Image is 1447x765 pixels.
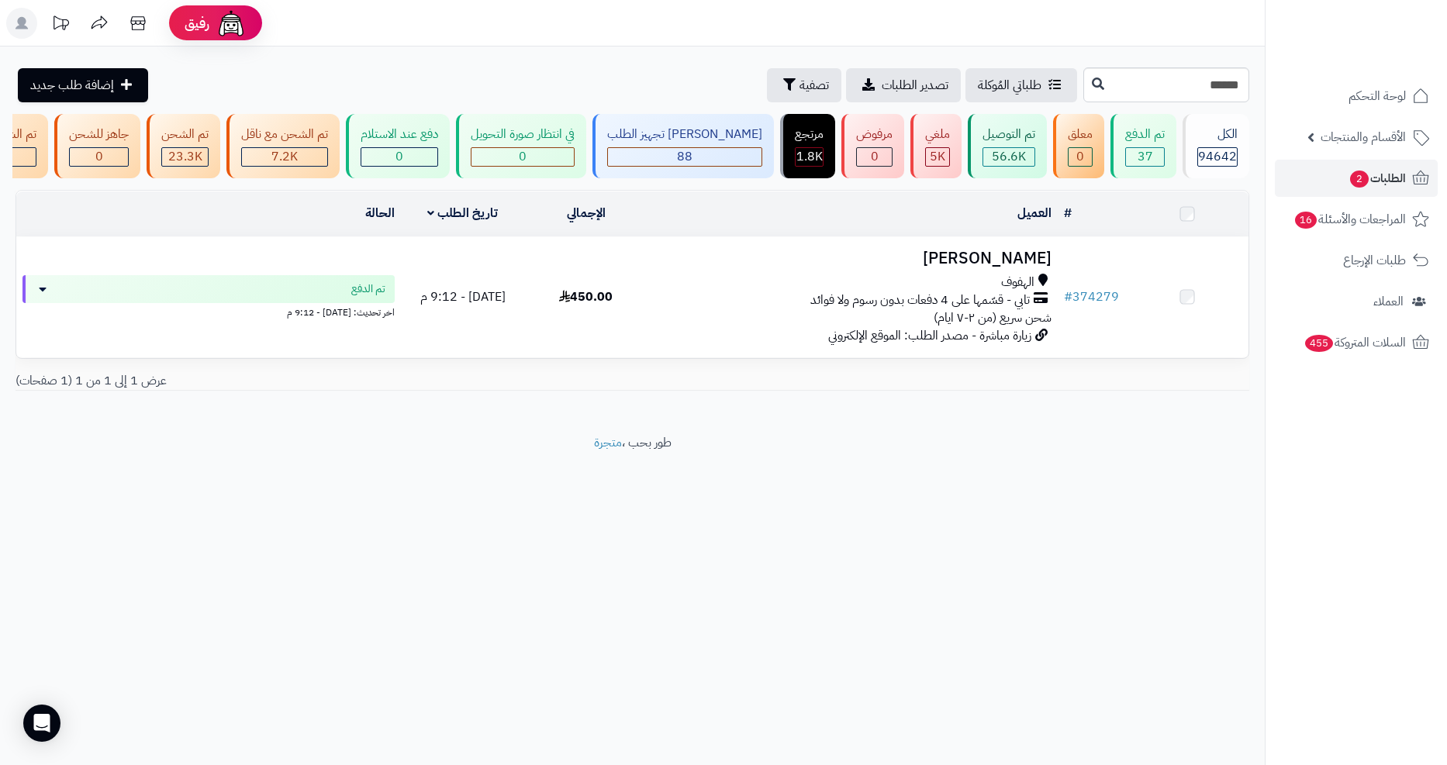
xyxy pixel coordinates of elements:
span: 455 [1305,335,1333,352]
div: تم الشحن [161,126,209,143]
img: ai-face.png [216,8,247,39]
span: الهفوف [1001,274,1034,291]
a: الطلبات2 [1275,160,1438,197]
a: الحالة [365,204,395,222]
a: لوحة التحكم [1275,78,1438,115]
a: مرتجع 1.8K [777,114,838,178]
span: 88 [677,147,692,166]
span: 0 [95,147,103,166]
span: تابي - قسّمها على 4 دفعات بدون رسوم ولا فوائد [810,291,1030,309]
span: لوحة التحكم [1349,85,1406,107]
a: متجرة [594,433,622,452]
a: المراجعات والأسئلة16 [1275,201,1438,238]
a: مرفوض 0 [838,114,907,178]
div: مرتجع [795,126,824,143]
button: تصفية [767,68,841,102]
span: 5K [930,147,945,166]
a: إضافة طلب جديد [18,68,148,102]
a: جاهز للشحن 0 [51,114,143,178]
div: 37 [1126,148,1164,166]
div: مرفوض [856,126,893,143]
span: إضافة طلب جديد [30,76,114,95]
span: 0 [1076,147,1084,166]
a: الكل94642 [1179,114,1252,178]
div: دفع عند الاستلام [361,126,438,143]
div: 0 [70,148,128,166]
a: معلق 0 [1050,114,1107,178]
div: في انتظار صورة التحويل [471,126,575,143]
span: 16 [1295,212,1317,229]
a: # [1064,204,1072,222]
div: [PERSON_NAME] تجهيز الطلب [607,126,762,143]
span: زيارة مباشرة - مصدر الطلب: الموقع الإلكتروني [828,326,1031,345]
div: معلق [1068,126,1093,143]
a: تم الشحن مع ناقل 7.2K [223,114,343,178]
div: 1809 [796,148,823,166]
a: دفع عند الاستلام 0 [343,114,453,178]
div: تم التوصيل [983,126,1035,143]
div: 0 [857,148,892,166]
div: 23257 [162,148,208,166]
a: طلبات الإرجاع [1275,242,1438,279]
span: 37 [1138,147,1153,166]
a: [PERSON_NAME] تجهيز الطلب 88 [589,114,777,178]
span: 0 [871,147,879,166]
div: تم الشحن مع ناقل [241,126,328,143]
div: 56556 [983,148,1034,166]
span: تصفية [799,76,829,95]
span: الطلبات [1349,167,1406,189]
a: طلباتي المُوكلة [965,68,1077,102]
span: 7.2K [271,147,298,166]
span: [DATE] - 9:12 م [420,288,506,306]
div: 0 [1069,148,1092,166]
a: الإجمالي [567,204,606,222]
img: logo-2.png [1342,40,1432,72]
span: طلبات الإرجاع [1343,250,1406,271]
div: 88 [608,148,761,166]
span: 0 [519,147,527,166]
div: 7223 [242,148,327,166]
a: تحديثات المنصة [41,8,80,43]
span: 1.8K [796,147,823,166]
span: 2 [1350,171,1369,188]
div: 0 [361,148,437,166]
div: 4969 [926,148,949,166]
div: اخر تحديث: [DATE] - 9:12 م [22,303,395,319]
span: # [1064,288,1072,306]
div: تم الدفع [1125,126,1165,143]
span: السلات المتروكة [1304,332,1406,353]
div: 0 [471,148,574,166]
span: شحن سريع (من ٢-٧ ايام) [934,308,1052,327]
span: تصدير الطلبات [882,76,948,95]
span: رفيق [185,14,209,33]
div: عرض 1 إلى 1 من 1 (1 صفحات) [4,372,633,390]
span: العملاء [1373,291,1404,312]
a: في انتظار صورة التحويل 0 [453,114,589,178]
div: ملغي [925,126,950,143]
span: طلباتي المُوكلة [978,76,1041,95]
span: 23.3K [168,147,202,166]
a: تصدير الطلبات [846,68,961,102]
h3: [PERSON_NAME] [654,250,1052,267]
a: العميل [1017,204,1052,222]
span: المراجعات والأسئلة [1293,208,1406,230]
span: 94642 [1198,147,1237,166]
span: 0 [395,147,403,166]
div: جاهز للشحن [69,126,129,143]
a: تم الدفع 37 [1107,114,1179,178]
a: تم الشحن 23.3K [143,114,223,178]
a: تم التوصيل 56.6K [965,114,1050,178]
a: السلات المتروكة455 [1275,324,1438,361]
span: تم الدفع [351,281,385,297]
a: تاريخ الطلب [427,204,498,222]
span: الأقسام والمنتجات [1321,126,1406,148]
div: Open Intercom Messenger [23,705,60,742]
div: الكل [1197,126,1238,143]
a: #374279 [1064,288,1119,306]
span: 450.00 [559,288,613,306]
span: 56.6K [992,147,1026,166]
a: ملغي 5K [907,114,965,178]
a: العملاء [1275,283,1438,320]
